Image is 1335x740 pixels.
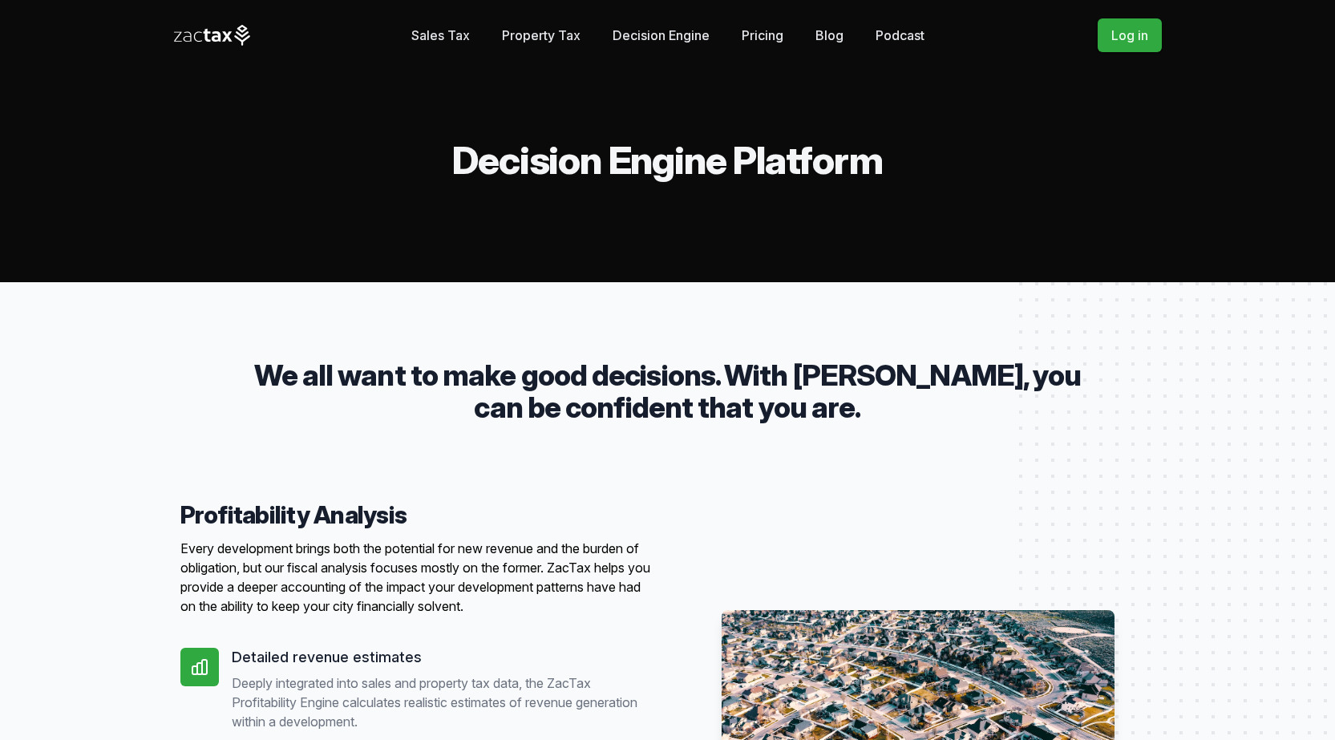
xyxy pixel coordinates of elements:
a: Property Tax [502,19,581,51]
h4: Profitability Analysis [180,500,655,529]
a: Pricing [742,19,783,51]
p: We all want to make good decisions. With [PERSON_NAME], you can be confident that you are. [232,359,1104,423]
h2: Decision Engine Platform [174,141,1162,180]
a: Blog [815,19,843,51]
a: Podcast [876,19,924,51]
p: Deeply integrated into sales and property tax data, the ZacTax Profitability Engine calculates re... [232,673,655,731]
p: Every development brings both the potential for new revenue and the burden of obligation, but our... [180,539,655,616]
a: Decision Engine [613,19,710,51]
a: Log in [1098,18,1162,52]
a: Sales Tax [411,19,470,51]
h5: Detailed revenue estimates [232,648,655,667]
